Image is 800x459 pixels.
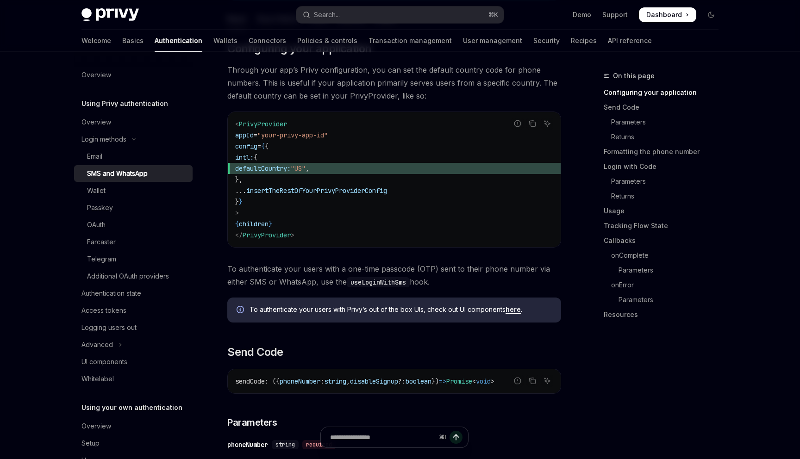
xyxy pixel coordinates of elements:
button: Report incorrect code [512,375,524,387]
span: { [235,220,239,228]
span: children [239,220,269,228]
button: Send message [450,431,462,444]
span: ... [235,186,246,195]
a: Wallet [74,182,193,199]
div: Whitelabel [81,373,114,385]
span: To authenticate your users with Privy’s out of the box UIs, check out UI components . [250,305,552,314]
a: Farcaster [74,234,193,250]
span: : [320,377,324,385]
a: Parameters [604,174,726,189]
div: Overview [81,69,111,81]
span: boolean [406,377,431,385]
span: { [254,153,257,161]
input: Ask a question... [330,427,435,447]
div: UI components [81,356,127,367]
a: Basics [122,30,144,52]
span: = [257,142,261,150]
a: onError [604,278,726,292]
a: Returns [604,189,726,204]
a: here [506,305,521,314]
a: Parameters [604,115,726,130]
span: > [235,209,239,217]
span: < [472,377,476,385]
a: Support [602,10,628,19]
a: API reference [608,30,652,52]
button: Open search [296,6,504,23]
a: Overview [74,418,193,434]
span: void [476,377,491,385]
span: On this page [613,70,655,81]
a: Send Code [604,100,726,115]
a: Access tokens [74,302,193,319]
span: "your-privy-app-id" [257,131,328,139]
span: disableSignup [350,377,398,385]
a: Configuring your application [604,85,726,100]
a: Whitelabel [74,371,193,387]
button: Copy the contents from the code block [526,375,538,387]
a: SMS and WhatsApp [74,165,193,182]
span: }, [235,175,243,184]
svg: Info [237,306,246,315]
div: Farcaster [87,236,116,248]
span: To authenticate your users with a one-time passcode (OTP) sent to their phone number via either S... [227,262,561,288]
span: PrivyProvider [243,231,291,239]
button: Copy the contents from the code block [526,118,538,130]
span: config [235,142,257,150]
a: Telegram [74,251,193,267]
span: , [306,164,309,173]
div: SMS and WhatsApp [87,168,148,179]
span: , [346,377,350,385]
a: Setup [74,435,193,452]
a: User management [463,30,522,52]
span: intl: [235,153,254,161]
button: Ask AI [541,118,553,130]
span: } [239,198,243,206]
a: Policies & controls [297,30,357,52]
span: } [235,198,239,206]
a: Welcome [81,30,111,52]
div: Logging users out [81,322,137,333]
a: Dashboard [639,7,696,22]
h5: Using Privy authentication [81,98,168,109]
div: Telegram [87,254,116,265]
a: Callbacks [604,233,726,248]
span: sendCode [235,377,265,385]
span: => [439,377,446,385]
div: Authentication state [81,288,141,299]
button: Ask AI [541,375,553,387]
a: Returns [604,130,726,144]
a: Transaction management [369,30,452,52]
span: defaultCountry: [235,164,291,173]
span: string [324,377,346,385]
a: Security [533,30,560,52]
a: UI components [74,354,193,370]
span: "US" [291,164,306,173]
span: { [265,142,269,150]
a: Connectors [249,30,286,52]
span: Through your app’s Privy configuration, you can set the default country code for phone numbers. T... [227,63,561,102]
div: OAuth [87,219,106,230]
a: Demo [573,10,591,19]
span: ?: [398,377,406,385]
span: Send Code [227,345,283,360]
a: Passkey [74,199,193,216]
a: Tracking Flow State [604,218,726,233]
a: Overview [74,67,193,83]
a: Parameters [604,292,726,307]
a: Overview [74,114,193,130]
div: Overview [81,421,111,432]
a: Logging users out [74,319,193,336]
span: phoneNumber [280,377,320,385]
span: > [491,377,494,385]
a: Recipes [571,30,597,52]
span: } [269,220,272,228]
div: Setup [81,438,100,449]
div: Access tokens [81,305,126,316]
div: Additional OAuth providers [87,271,169,282]
span: Dashboard [646,10,682,19]
a: Authentication state [74,285,193,302]
button: Report incorrect code [512,118,524,130]
span: appId [235,131,254,139]
span: = [254,131,257,139]
span: Promise [446,377,472,385]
